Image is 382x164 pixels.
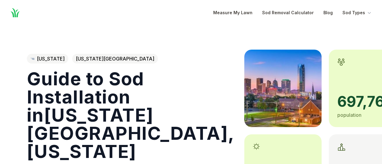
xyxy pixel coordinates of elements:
a: [US_STATE] [27,54,68,64]
span: [US_STATE][GEOGRAPHIC_DATA] [72,54,158,64]
a: Sod Removal Calculator [262,9,314,16]
img: Oklahoma state outline [30,58,34,60]
img: A picture of Oklahoma City [244,50,322,127]
h1: Guide to Sod Installation in [US_STATE][GEOGRAPHIC_DATA] , [US_STATE] [27,70,235,160]
span: population [337,112,361,118]
a: Blog [323,9,333,16]
button: Sod Types [342,9,372,16]
a: Measure My Lawn [213,9,252,16]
